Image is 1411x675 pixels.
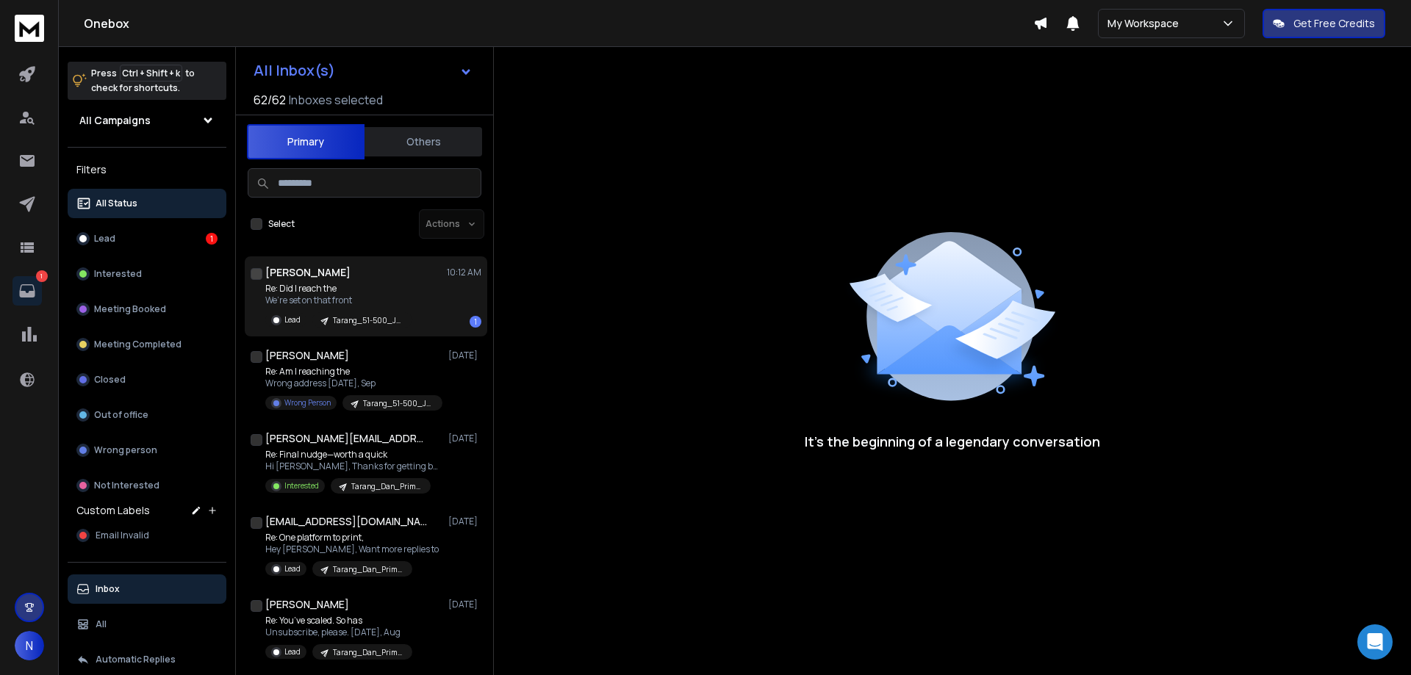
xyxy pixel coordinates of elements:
[15,631,44,660] button: N
[265,295,412,306] p: We’re set on that front
[96,618,107,630] p: All
[448,516,481,527] p: [DATE]
[265,544,439,555] p: Hey [PERSON_NAME], Want more replies to
[289,91,383,109] h3: Inboxes selected
[84,15,1033,32] h1: Onebox
[333,647,403,658] p: Tarang_Dan_Primack_June_July_2025
[96,654,176,665] p: Automatic Replies
[94,268,142,280] p: Interested
[265,265,351,280] h1: [PERSON_NAME]
[94,374,126,386] p: Closed
[265,449,442,461] p: Re: Final nudge—worth a quick
[68,259,226,289] button: Interested
[79,113,151,128] h1: All Campaigns
[247,124,365,159] button: Primary
[265,615,412,627] p: Re: You’ve scaled. So has
[242,56,484,85] button: All Inbox(s)
[1263,9,1385,38] button: Get Free Credits
[68,365,226,394] button: Closed
[68,521,226,550] button: Email Invalid
[284,314,301,325] p: Lead
[265,378,442,389] p: Wrong address [DATE], Sep
[333,564,403,575] p: Tarang_Dan_Primack_June_July_2025
[1293,16,1375,31] p: Get Free Credits
[94,409,148,421] p: Out of office
[284,397,331,408] p: Wrong Person
[284,480,319,491] p: Interested
[120,65,182,82] span: Ctrl + Shift + k
[448,433,481,444] p: [DATE]
[284,646,301,657] p: Lead
[94,339,182,350] p: Meeting Completed
[68,159,226,180] h3: Filters
[68,295,226,324] button: Meeting Booked
[265,283,412,295] p: Re: Did I reach the
[94,303,166,315] p: Meeting Booked
[265,366,442,378] p: Re: Am I reaching the
[363,398,434,409] p: Tarang_51-500_Janitorial & Facilities Services_CEO_COO_USA
[265,514,427,529] h1: [EMAIL_ADDRESS][DOMAIN_NAME]
[15,15,44,42] img: logo
[351,481,422,492] p: Tarang_Dan_Primack_June_July_2025
[68,471,226,500] button: Not Interested
[91,66,195,95] p: Press to check for shortcuts.
[805,431,1100,452] p: It’s the beginning of a legendary conversation
[94,480,159,491] p: Not Interested
[1357,624,1393,660] div: Open Intercom Messenger
[68,106,226,135] button: All Campaigns
[254,91,286,109] span: 62 / 62
[68,645,226,674] button: Automatic Replies
[96,530,149,541] span: Email Invalid
[36,270,48,282] p: 1
[265,532,439,544] p: Re: One platform to print,
[94,444,157,456] p: Wrong person
[268,218,295,230] label: Select
[68,436,226,465] button: Wrong person
[68,610,226,639] button: All
[265,461,442,472] p: Hi [PERSON_NAME], Thanks for getting back
[254,63,335,78] h1: All Inbox(s)
[333,315,403,326] p: Tarang_51-500_Janitorial & Facilities Services_CEO_COO_USA
[12,276,42,306] a: 1
[365,126,482,158] button: Others
[265,597,349,612] h1: [PERSON_NAME]
[68,400,226,430] button: Out of office
[96,583,120,595] p: Inbox
[284,563,301,574] p: Lead
[448,350,481,361] p: [DATE]
[68,574,226,604] button: Inbox
[68,224,226,253] button: Lead1
[68,330,226,359] button: Meeting Completed
[1107,16,1185,31] p: My Workspace
[447,267,481,278] p: 10:12 AM
[68,189,226,218] button: All Status
[96,198,137,209] p: All Status
[76,503,150,518] h3: Custom Labels
[265,627,412,638] p: Unsubscribe, please. [DATE], Aug
[265,348,349,363] h1: [PERSON_NAME]
[470,316,481,328] div: 1
[94,233,115,245] p: Lead
[265,431,427,446] h1: [PERSON_NAME][EMAIL_ADDRESS]
[448,599,481,610] p: [DATE]
[206,233,218,245] div: 1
